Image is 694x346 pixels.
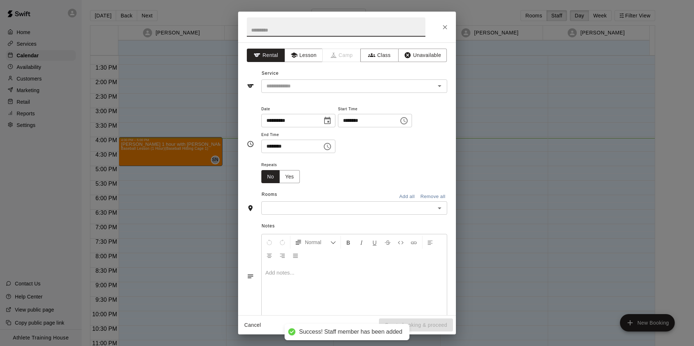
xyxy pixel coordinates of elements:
[261,170,300,184] div: outlined button group
[305,239,330,246] span: Normal
[263,236,275,249] button: Undo
[247,273,254,280] svg: Notes
[381,236,394,249] button: Format Strikethrough
[299,328,402,336] div: Success! Staff member has been added
[261,130,335,140] span: End Time
[408,236,420,249] button: Insert Link
[355,236,368,249] button: Format Italics
[320,114,335,128] button: Choose date, selected date is Sep 15, 2025
[434,81,445,91] button: Open
[323,49,361,62] span: Camps can only be created in the Services page
[261,160,306,170] span: Repeats
[263,249,275,262] button: Center Align
[434,203,445,213] button: Open
[320,139,335,154] button: Choose time, selected time is 4:30 PM
[368,236,381,249] button: Format Underline
[419,191,447,202] button: Remove all
[247,82,254,90] svg: Service
[338,104,412,114] span: Start Time
[395,236,407,249] button: Insert Code
[279,170,300,184] button: Yes
[395,191,419,202] button: Add all
[342,236,355,249] button: Format Bold
[424,236,436,249] button: Left Align
[262,192,277,197] span: Rooms
[241,318,264,332] button: Cancel
[261,104,335,114] span: Date
[398,49,447,62] button: Unavailable
[276,249,289,262] button: Right Align
[438,21,452,34] button: Close
[262,221,447,232] span: Notes
[247,49,285,62] button: Rental
[262,71,279,76] span: Service
[289,249,302,262] button: Justify Align
[261,170,280,184] button: No
[247,140,254,148] svg: Timing
[397,114,411,128] button: Choose time, selected time is 4:00 PM
[360,49,399,62] button: Class
[247,205,254,212] svg: Rooms
[292,236,339,249] button: Formatting Options
[285,49,323,62] button: Lesson
[276,236,289,249] button: Redo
